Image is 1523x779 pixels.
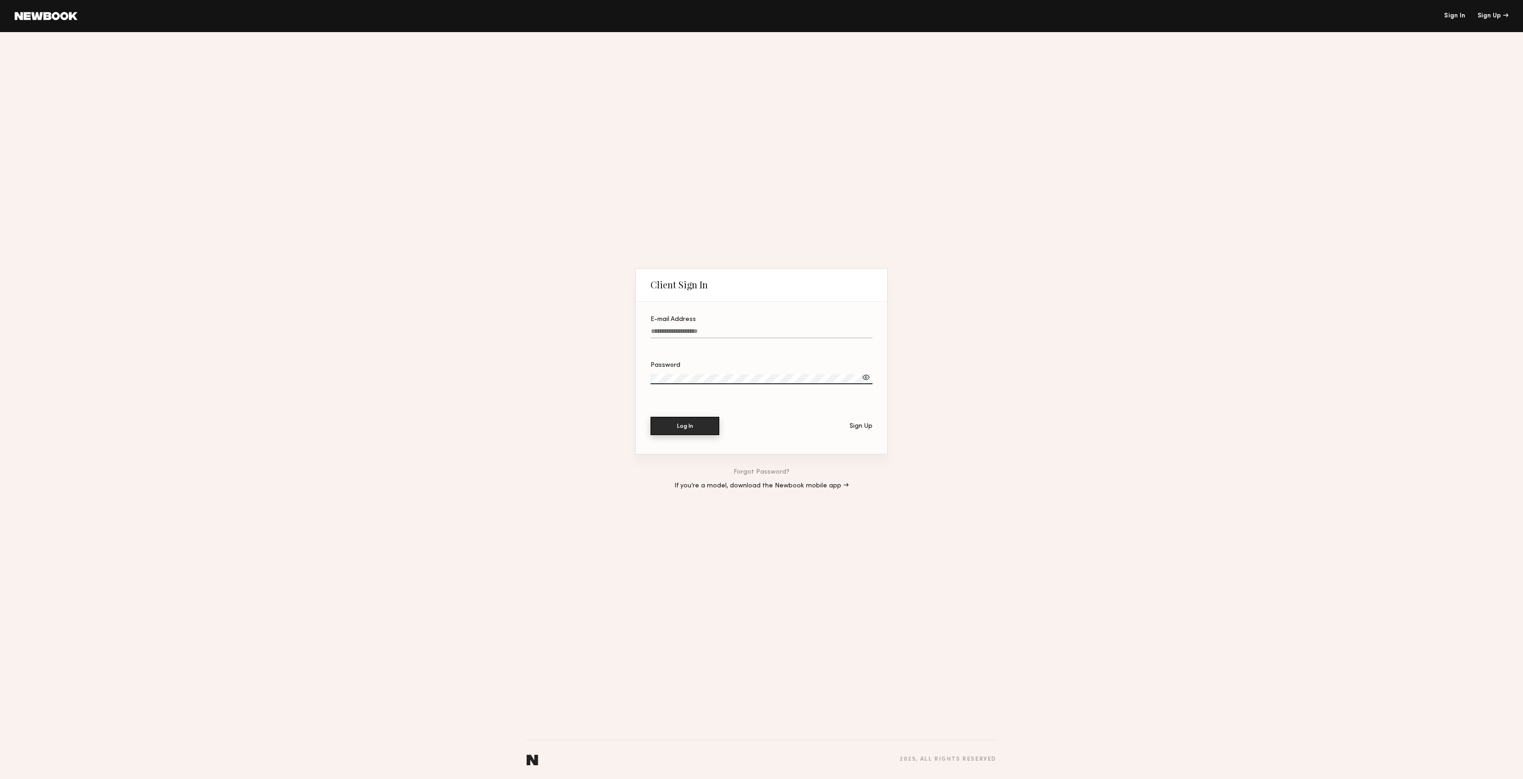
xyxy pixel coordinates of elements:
input: E-mail Address [650,328,873,338]
a: Sign In [1444,13,1465,19]
input: Password [650,374,873,384]
div: E-mail Address [650,316,873,323]
div: Sign Up [850,423,873,430]
div: Client Sign In [650,279,708,290]
a: Forgot Password? [734,469,789,475]
div: Sign Up [1478,13,1508,19]
button: Log In [650,417,719,435]
a: If you’re a model, download the Newbook mobile app → [674,483,849,489]
div: Password [650,362,873,369]
div: 2025 , all rights reserved [900,757,996,762]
